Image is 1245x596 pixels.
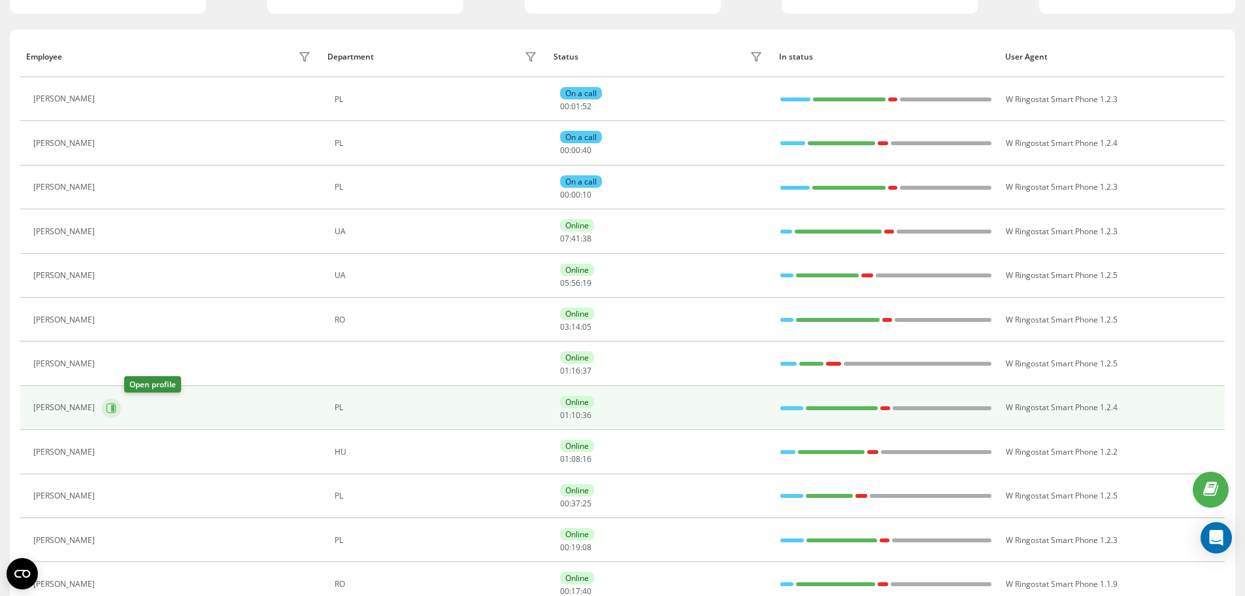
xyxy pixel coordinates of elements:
[560,396,594,408] div: Online
[582,365,591,376] span: 37
[1006,181,1118,192] span: W Ringostat Smart Phone 1.2.3
[560,453,569,465] span: 01
[560,528,594,540] div: Online
[1005,52,1219,61] div: User Agent
[335,315,540,324] div: RO
[1201,522,1232,553] div: Open Intercom Messenger
[335,95,540,104] div: PL
[582,410,591,421] span: 36
[560,146,591,155] div: : :
[560,587,591,596] div: : :
[335,447,540,457] div: HU
[7,558,38,589] button: Open CMP widget
[560,307,594,320] div: Online
[560,572,594,584] div: Online
[560,411,591,420] div: : :
[582,189,591,200] span: 10
[779,52,993,61] div: In status
[571,101,580,112] span: 01
[571,189,580,200] span: 00
[1006,94,1118,105] span: W Ringostat Smart Phone 1.2.3
[560,365,569,376] span: 01
[335,491,540,500] div: PL
[571,321,580,332] span: 14
[33,139,98,148] div: [PERSON_NAME]
[582,101,591,112] span: 52
[571,498,580,509] span: 37
[33,536,98,545] div: [PERSON_NAME]
[1006,402,1118,413] span: W Ringostat Smart Phone 1.2.4
[1006,446,1118,457] span: W Ringostat Smart Phone 1.2.2
[335,271,540,280] div: UA
[124,376,181,393] div: Open profile
[33,359,98,368] div: [PERSON_NAME]
[582,321,591,332] span: 05
[335,227,540,236] div: UA
[560,87,602,99] div: On a call
[33,315,98,324] div: [PERSON_NAME]
[582,233,591,244] span: 38
[571,233,580,244] span: 41
[560,102,591,111] div: : :
[560,484,594,497] div: Online
[560,277,569,289] span: 05
[560,455,591,464] div: : :
[335,139,540,148] div: PL
[560,233,569,244] span: 07
[33,403,98,412] div: [PERSON_NAME]
[33,227,98,236] div: [PERSON_NAME]
[33,271,98,280] div: [PERSON_NAME]
[335,536,540,545] div: PL
[1006,578,1118,589] span: W Ringostat Smart Phone 1.1.9
[33,447,98,457] div: [PERSON_NAME]
[33,183,98,192] div: [PERSON_NAME]
[582,145,591,156] span: 40
[560,410,569,421] span: 01
[582,453,591,465] span: 16
[582,277,591,289] span: 19
[560,145,569,156] span: 00
[560,323,591,332] div: : :
[335,183,540,192] div: PL
[560,190,591,200] div: : :
[571,145,580,156] span: 00
[560,279,591,288] div: : :
[1006,226,1118,237] span: W Ringostat Smart Phone 1.2.3
[560,101,569,112] span: 00
[571,453,580,465] span: 08
[554,52,578,61] div: Status
[1006,490,1118,501] span: W Ringostat Smart Phone 1.2.5
[560,175,602,188] div: On a call
[33,580,98,589] div: [PERSON_NAME]
[571,365,580,376] span: 16
[26,52,62,61] div: Employee
[560,321,569,332] span: 03
[560,543,591,552] div: : :
[560,542,569,553] span: 00
[571,410,580,421] span: 10
[335,403,540,412] div: PL
[1006,314,1118,325] span: W Ringostat Smart Phone 1.2.5
[1006,270,1118,281] span: W Ringostat Smart Phone 1.2.5
[571,277,580,289] span: 56
[582,542,591,553] span: 08
[1006,358,1118,369] span: W Ringostat Smart Phone 1.2.5
[33,491,98,500] div: [PERSON_NAME]
[560,234,591,243] div: : :
[560,440,594,452] div: Online
[560,351,594,364] div: Online
[582,498,591,509] span: 25
[560,498,569,509] span: 00
[1006,137,1118,149] span: W Ringostat Smart Phone 1.2.4
[560,264,594,276] div: Online
[335,580,540,589] div: RO
[560,499,591,508] div: : :
[560,219,594,232] div: Online
[560,366,591,376] div: : :
[33,94,98,103] div: [PERSON_NAME]
[560,131,602,143] div: On a call
[1006,535,1118,546] span: W Ringostat Smart Phone 1.2.3
[327,52,374,61] div: Department
[571,542,580,553] span: 19
[560,189,569,200] span: 00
